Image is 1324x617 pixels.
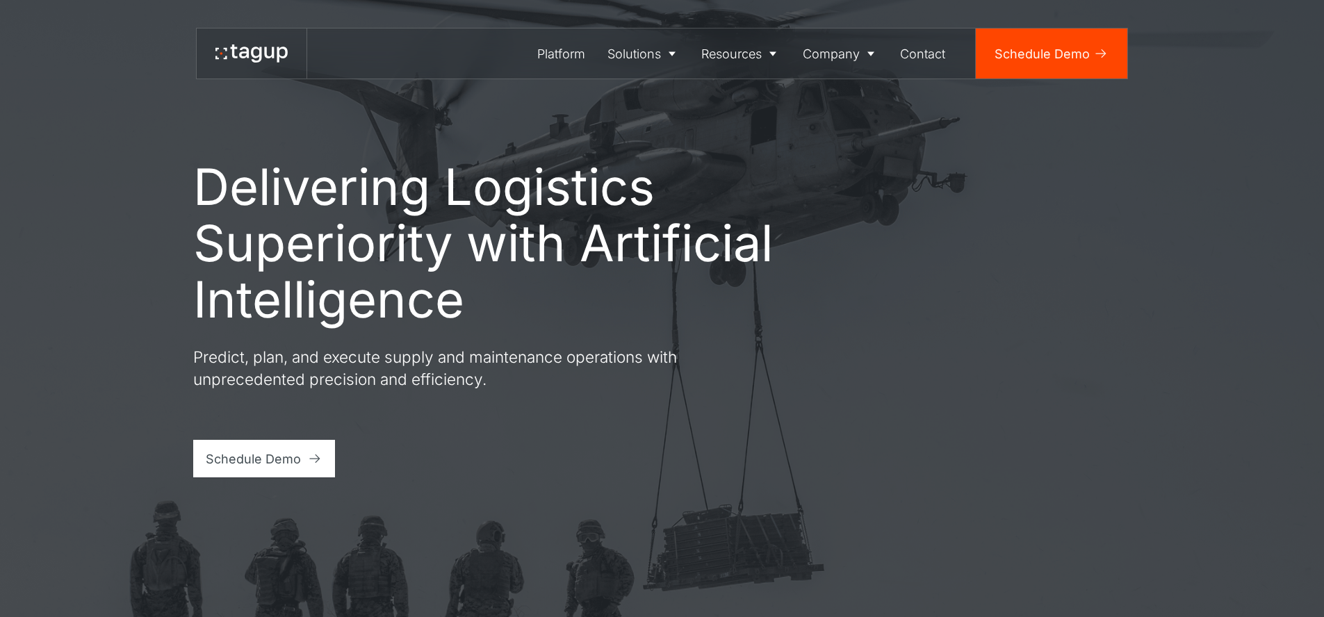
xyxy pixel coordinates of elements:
a: Schedule Demo [976,28,1127,79]
p: Predict, plan, and execute supply and maintenance operations with unprecedented precision and eff... [193,346,694,390]
a: Schedule Demo [193,440,336,477]
a: Contact [890,28,957,79]
div: Resources [701,44,762,63]
div: Schedule Demo [206,450,301,468]
a: Resources [691,28,792,79]
h1: Delivering Logistics Superiority with Artificial Intelligence [193,158,777,327]
a: Solutions [596,28,691,79]
a: Company [792,28,890,79]
div: Contact [900,44,945,63]
a: Platform [527,28,597,79]
div: Company [803,44,860,63]
div: Platform [537,44,585,63]
div: Schedule Demo [995,44,1090,63]
div: Solutions [607,44,661,63]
